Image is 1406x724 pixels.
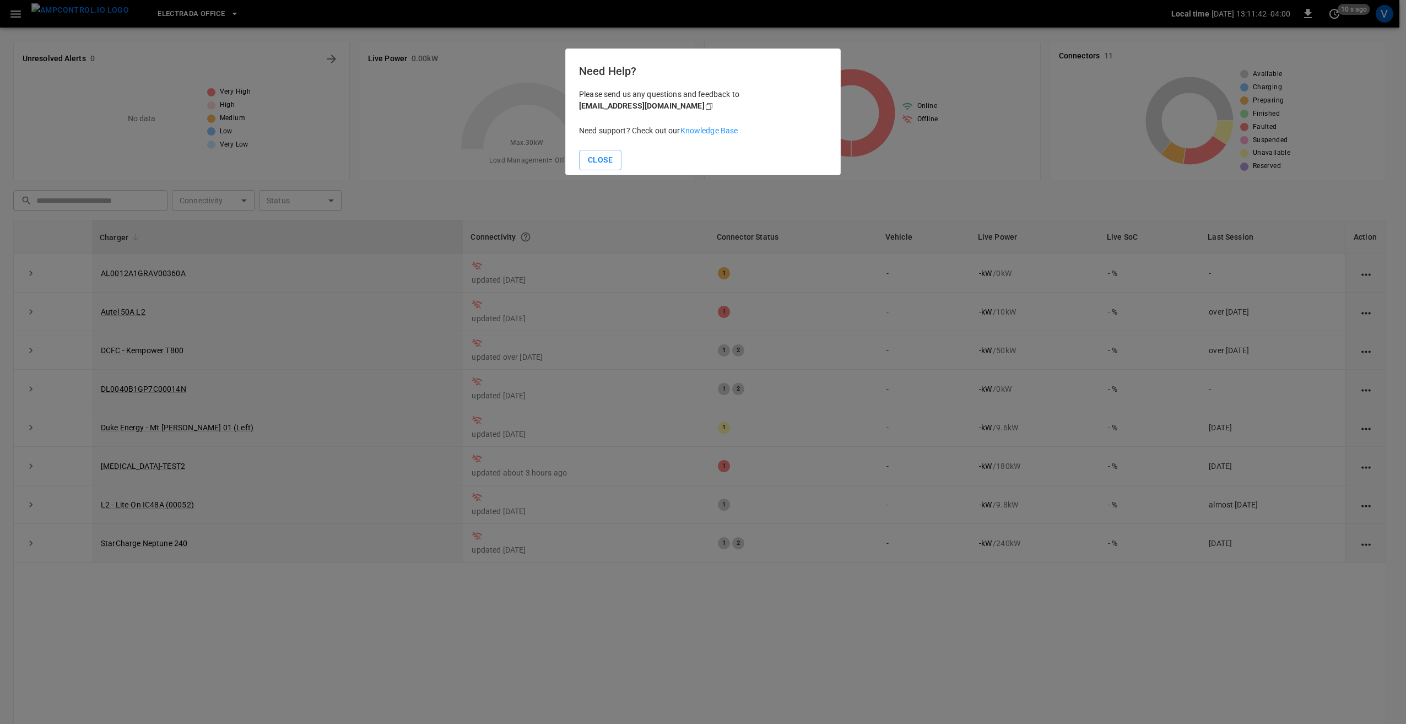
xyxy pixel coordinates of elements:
[680,126,738,135] a: Knowledge Base
[579,89,827,112] p: Please send us any questions and feedback to
[579,125,827,137] p: Need support? Check out our
[579,62,827,80] h6: Need Help?
[579,100,705,112] div: [EMAIL_ADDRESS][DOMAIN_NAME]
[579,150,621,170] button: Close
[704,100,715,112] div: copy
